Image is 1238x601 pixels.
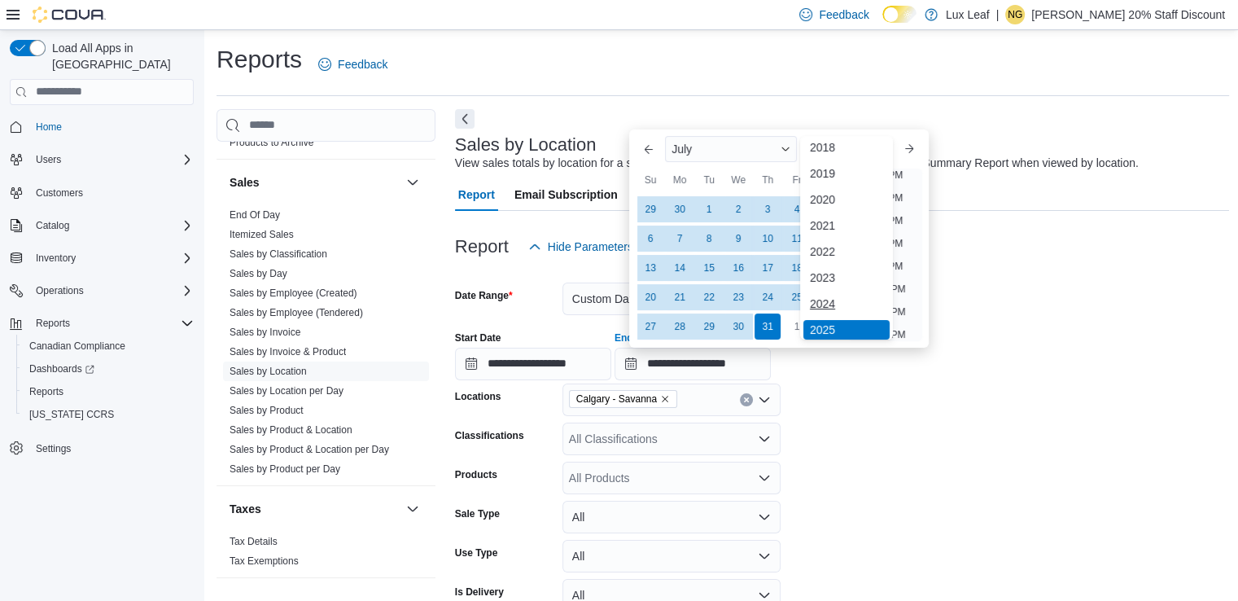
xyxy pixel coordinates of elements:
span: Canadian Compliance [29,340,125,353]
input: Dark Mode [882,6,916,23]
div: 2020 [803,190,890,209]
a: Settings [29,439,77,458]
button: Taxes [230,501,400,517]
button: Sales [230,174,400,191]
button: Custom Date [562,283,781,315]
span: Settings [36,442,71,455]
div: Tu [696,167,722,193]
a: Dashboards [16,358,200,380]
img: Cova [33,7,106,23]
span: Sales by Employee (Tendered) [230,306,363,319]
div: Taxes [217,532,435,577]
span: Settings [29,437,194,458]
span: Catalog [36,219,69,232]
div: day-15 [696,255,722,281]
div: day-1 [696,196,722,222]
button: Canadian Compliance [16,335,200,358]
a: Itemized Sales [230,229,294,240]
a: [US_STATE] CCRS [23,405,120,424]
div: day-28 [667,314,693,340]
div: 2024 [803,294,890,314]
button: All [562,540,781,572]
h3: Sales by Location [455,135,597,155]
a: Sales by Product [230,405,304,416]
span: Reports [23,382,194,401]
div: day-2 [725,196,751,222]
nav: Complex example [10,108,194,502]
label: Is Delivery [455,586,504,599]
label: Sale Type [455,507,500,520]
button: Reports [3,312,200,335]
div: day-25 [784,284,810,310]
span: Catalog [29,216,194,235]
span: Tax Exemptions [230,555,299,568]
span: Itemized Sales [230,228,294,241]
button: Catalog [3,214,200,237]
button: Inventory [29,248,82,268]
div: day-20 [637,284,663,310]
span: Sales by Product & Location [230,423,352,436]
span: Sales by Product & Location per Day [230,443,389,456]
button: Sales [403,173,422,192]
div: day-29 [637,196,663,222]
span: Home [29,116,194,137]
span: Inventory [36,252,76,265]
button: Settings [3,436,200,459]
button: Open list of options [758,472,771,485]
button: Customers [3,181,200,204]
a: Products to Archive [230,137,313,148]
button: Reports [16,380,200,403]
div: Fr [784,167,810,193]
h3: Taxes [230,501,261,517]
span: Washington CCRS [23,405,194,424]
h3: Report [455,237,509,257]
div: day-30 [725,314,751,340]
button: Home [3,115,200,138]
span: Users [29,150,194,169]
span: Calgary - Savanna [576,391,657,407]
div: day-11 [784,226,810,252]
div: Button. Open the month selector. July is currently selected. [665,136,797,162]
span: Reports [29,314,194,333]
div: View sales totals by location for a specified date range. This report is equivalent to the Sales ... [455,155,1139,172]
div: 2018 [803,138,890,157]
span: Dashboards [23,359,194,379]
span: Sales by Employee (Created) [230,287,357,300]
label: Products [455,468,497,481]
span: Report [458,178,495,211]
span: Operations [36,284,84,297]
span: Feedback [338,56,387,72]
div: 2025 [803,320,890,340]
span: Tax Details [230,535,278,548]
div: day-23 [725,284,751,310]
a: Sales by Invoice [230,327,300,338]
a: Sales by Location [230,366,307,377]
div: 2022 [803,242,890,261]
a: Tax Exemptions [230,555,299,567]
div: day-6 [637,226,663,252]
button: Clear input [740,393,753,406]
span: Customers [29,182,194,203]
button: All [562,501,781,533]
a: Feedback [312,48,394,81]
a: Dashboards [23,359,101,379]
div: 2021 [803,216,890,235]
a: Sales by Product & Location [230,424,352,436]
div: Sales [217,205,435,485]
p: [PERSON_NAME] 20% Staff Discount [1031,5,1225,24]
div: Nicole Gorgichuk 20% Staff Discount [1005,5,1025,24]
a: Sales by Classification [230,248,327,260]
span: Sales by Location [230,365,307,378]
button: Previous Month [636,136,662,162]
a: Customers [29,183,90,203]
button: [US_STATE] CCRS [16,403,200,426]
span: Users [36,153,61,166]
span: Calgary - Savanna [569,390,677,408]
div: day-14 [667,255,693,281]
span: Load All Apps in [GEOGRAPHIC_DATA] [46,40,194,72]
div: day-8 [696,226,722,252]
span: Sales by Product [230,404,304,417]
a: End Of Day [230,209,280,221]
div: We [725,167,751,193]
span: Dashboards [29,362,94,375]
